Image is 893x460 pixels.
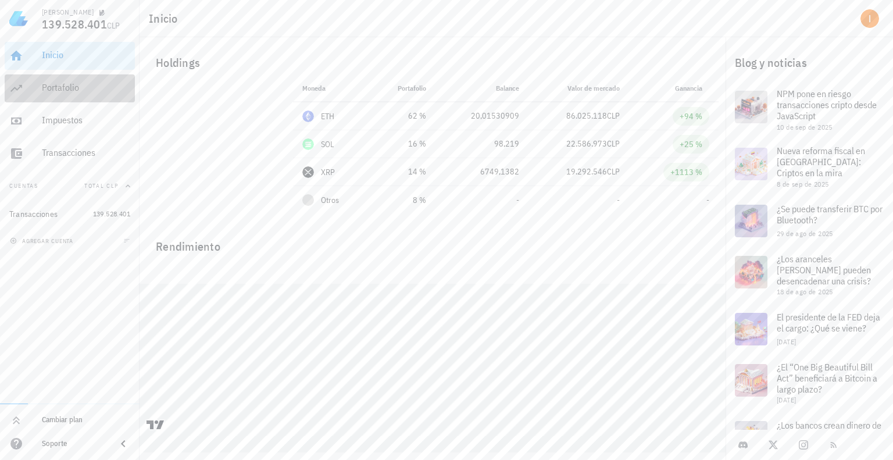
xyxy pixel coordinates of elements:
div: 98,219 [445,138,519,150]
a: Impuestos [5,107,135,135]
div: Transacciones [9,209,58,219]
th: Valor de mercado [528,74,629,102]
h1: Inicio [149,9,183,28]
span: CLP [107,20,120,31]
span: CLP [607,110,620,121]
div: Transacciones [42,147,130,158]
div: +25 % [680,138,702,150]
img: LedgiFi [9,9,28,28]
div: 16 % [379,138,426,150]
a: NPM pone en riesgo transacciones cripto desde JavaScript 10 de sep de 2025 [726,81,893,138]
span: NPM pone en riesgo transacciones cripto desde JavaScript [777,88,877,122]
span: ¿Los aranceles [PERSON_NAME] pueden desencadenar una crisis? [777,253,871,287]
div: avatar [860,9,879,28]
div: XRP [321,166,335,178]
span: ¿Se puede transferir BTC por Bluetooth? [777,203,883,226]
div: Soporte [42,439,107,448]
span: - [617,195,620,205]
span: ¿El “One Big Beautiful Bill Act” beneficiará a Bitcoin a largo plazo? [777,361,877,395]
span: 18 de ago de 2025 [777,287,833,296]
div: Impuestos [42,115,130,126]
div: 62 % [379,110,426,122]
span: 10 de sep de 2025 [777,123,833,131]
a: Transacciones 139.528.401 [5,200,135,228]
span: Otros [321,194,339,206]
div: ETH-icon [302,110,314,122]
span: CLP [607,138,620,149]
div: +1113 % [670,166,702,178]
span: 86.025.118 [566,110,607,121]
div: [PERSON_NAME] [42,8,94,17]
span: - [516,195,519,205]
span: Total CLP [84,182,119,190]
button: agregar cuenta [7,235,78,247]
div: Inicio [42,49,130,60]
th: Portafolio [370,74,435,102]
a: Transacciones [5,140,135,167]
span: 139.528.401 [42,16,107,32]
div: 6749,1382 [445,166,519,178]
a: Charting by TradingView [145,419,166,430]
a: El presidente de la FED deja el cargo: ¿Qué se viene? [DATE] [726,304,893,355]
span: 8 de sep de 2025 [777,180,828,188]
div: XRP-icon [302,166,314,178]
span: 19.292.546 [566,166,607,177]
a: ¿Los aranceles [PERSON_NAME] pueden desencadenar una crisis? 18 de ago de 2025 [726,247,893,304]
span: Nueva reforma fiscal en [GEOGRAPHIC_DATA]: Criptos en la mira [777,145,865,179]
span: Ganancia [675,84,709,92]
a: ¿El “One Big Beautiful Bill Act” beneficiará a Bitcoin a largo plazo? [DATE] [726,355,893,412]
span: CLP [607,166,620,177]
button: CuentasTotal CLP [5,172,135,200]
span: 139.528.401 [93,209,130,218]
th: Moneda [293,74,370,102]
div: Cambiar plan [42,415,130,425]
span: El presidente de la FED deja el cargo: ¿Qué se viene? [777,311,880,334]
a: Nueva reforma fiscal en [GEOGRAPHIC_DATA]: Criptos en la mira 8 de sep de 2025 [726,138,893,195]
span: - [706,195,709,205]
div: SOL [321,138,334,150]
span: [DATE] [777,395,796,404]
div: 8 % [379,194,426,206]
div: ETH [321,110,335,122]
div: +94 % [680,110,702,122]
span: agregar cuenta [12,237,73,245]
a: Inicio [5,42,135,70]
span: 22.586.973 [566,138,607,149]
div: Portafolio [42,82,130,93]
div: Blog y noticias [726,44,893,81]
th: Balance [435,74,528,102]
div: Rendimiento [147,228,719,256]
span: 29 de ago de 2025 [777,229,833,238]
div: 20,01530909 [445,110,519,122]
div: SOL-icon [302,138,314,150]
a: Portafolio [5,74,135,102]
div: 14 % [379,166,426,178]
span: [DATE] [777,337,796,346]
a: ¿Se puede transferir BTC por Bluetooth? 29 de ago de 2025 [726,195,893,247]
div: Holdings [147,44,719,81]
